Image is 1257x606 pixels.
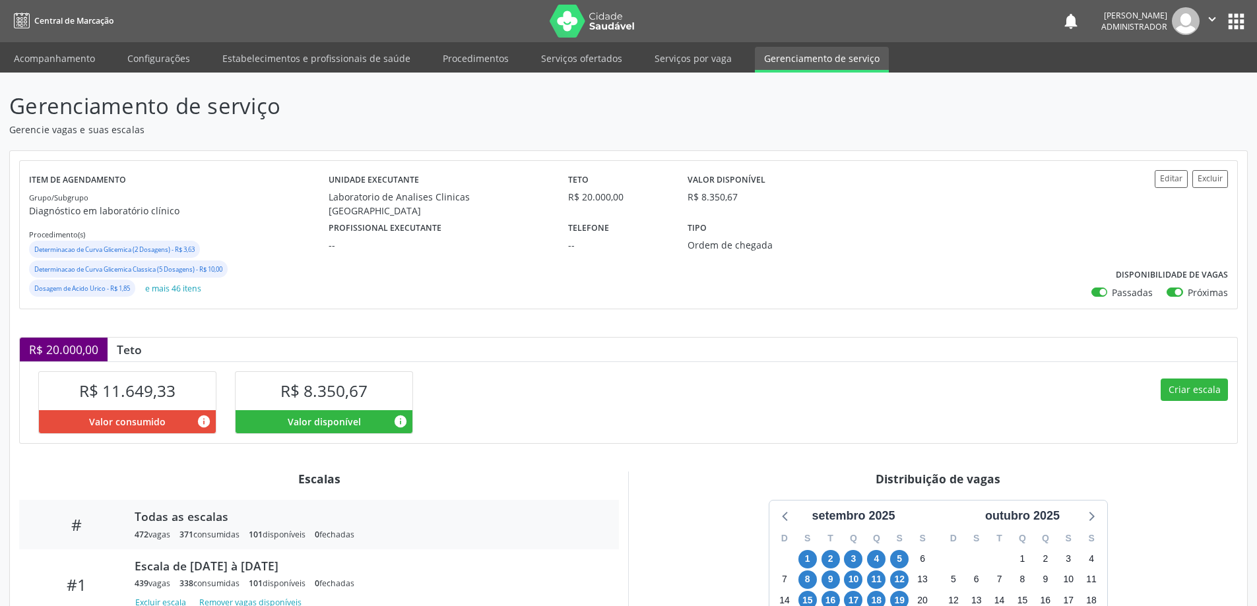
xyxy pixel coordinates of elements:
[688,218,707,238] label: Tipo
[249,578,306,589] div: disponíveis
[140,280,207,297] button: e mais 46 itens
[688,238,849,252] div: Ordem de chegada
[1116,265,1228,286] label: Disponibilidade de vagas
[9,10,113,32] a: Central de Marcação
[19,471,619,486] div: Escalas
[249,529,263,540] span: 101
[965,528,988,549] div: S
[1036,550,1054,568] span: quinta-feira, 2 de outubro de 2025
[249,529,306,540] div: disponíveis
[888,528,911,549] div: S
[645,47,741,70] a: Serviços por vaga
[213,47,420,70] a: Estabelecimentos e profissionais de saúde
[315,529,354,540] div: fechadas
[29,170,126,191] label: Item de agendamento
[568,170,589,191] label: Teto
[1036,570,1054,589] span: quinta-feira, 9 de outubro de 2025
[249,578,263,589] span: 101
[980,507,1065,525] div: outubro 2025
[34,284,130,293] small: Dosagem de Acido Urico - R$ 1,85
[913,570,932,589] span: sábado, 13 de setembro de 2025
[822,550,840,568] span: terça-feira, 2 de setembro de 2025
[755,47,889,73] a: Gerenciamento de serviço
[329,170,419,191] label: Unidade executante
[34,245,195,254] small: Determinacao de Curva Glicemica (2 Dosagens) - R$ 3,63
[1155,170,1188,188] button: Editar
[1205,12,1219,26] i: 
[79,380,176,402] span: R$ 11.649,33
[1192,170,1228,188] button: Excluir
[1101,10,1167,21] div: [PERSON_NAME]
[532,47,631,70] a: Serviços ofertados
[29,229,85,239] small: Procedimento(s)
[135,578,148,589] span: 439
[197,414,211,429] i: Valor consumido por agendamentos feitos para este serviço
[568,218,609,238] label: Telefone
[329,190,550,218] div: Laboratorio de Analises Clinicas [GEOGRAPHIC_DATA]
[867,550,886,568] span: quinta-feira, 4 de setembro de 2025
[638,471,1238,486] div: Distribuição de vagas
[967,570,986,589] span: segunda-feira, 6 de outubro de 2025
[990,570,1009,589] span: terça-feira, 7 de outubro de 2025
[688,170,765,191] label: Valor disponível
[179,578,240,589] div: consumidas
[844,570,862,589] span: quarta-feira, 10 de setembro de 2025
[1161,379,1228,401] button: Criar escala
[1082,570,1101,589] span: sábado, 11 de outubro de 2025
[867,570,886,589] span: quinta-feira, 11 de setembro de 2025
[1057,528,1080,549] div: S
[34,15,113,26] span: Central de Marcação
[1082,550,1101,568] span: sábado, 4 de outubro de 2025
[9,123,876,136] p: Gerencie vagas e suas escalas
[135,559,600,573] div: Escala de [DATE] à [DATE]
[806,507,900,525] div: setembro 2025
[798,570,817,589] span: segunda-feira, 8 de setembro de 2025
[1225,10,1248,33] button: apps
[28,515,125,534] div: #
[1013,550,1031,568] span: quarta-feira, 1 de outubro de 2025
[775,570,794,589] span: domingo, 7 de setembro de 2025
[179,529,240,540] div: consumidas
[135,578,170,589] div: vagas
[911,528,934,549] div: S
[1059,570,1078,589] span: sexta-feira, 10 de outubro de 2025
[34,265,222,274] small: Determinacao de Curva Glicemica Classica (5 Dosagens) - R$ 10,00
[280,380,368,402] span: R$ 8.350,67
[913,550,932,568] span: sábado, 6 de setembro de 2025
[688,190,738,204] div: R$ 8.350,67
[798,550,817,568] span: segunda-feira, 1 de setembro de 2025
[842,528,865,549] div: Q
[865,528,888,549] div: Q
[315,578,354,589] div: fechadas
[773,528,796,549] div: D
[890,550,909,568] span: sexta-feira, 5 de setembro de 2025
[135,529,148,540] span: 472
[179,578,193,589] span: 338
[315,529,319,540] span: 0
[434,47,518,70] a: Procedimentos
[568,190,669,204] div: R$ 20.000,00
[135,529,170,540] div: vagas
[135,509,600,524] div: Todas as escalas
[944,570,963,589] span: domingo, 5 de outubro de 2025
[568,238,669,252] div: --
[844,550,862,568] span: quarta-feira, 3 de setembro de 2025
[20,338,108,361] div: R$ 20.000,00
[822,570,840,589] span: terça-feira, 9 de setembro de 2025
[179,529,193,540] span: 371
[1101,21,1167,32] span: Administrador
[1062,12,1080,30] button: notifications
[1200,7,1225,35] button: 
[5,47,104,70] a: Acompanhamento
[393,414,408,429] i: Valor disponível para agendamentos feitos para este serviço
[29,204,329,218] p: Diagnóstico em laboratório clínico
[108,342,151,357] div: Teto
[796,528,819,549] div: S
[329,218,441,238] label: Profissional executante
[1172,7,1200,35] img: img
[988,528,1011,549] div: T
[89,415,166,429] span: Valor consumido
[1034,528,1057,549] div: Q
[1013,570,1031,589] span: quarta-feira, 8 de outubro de 2025
[890,570,909,589] span: sexta-feira, 12 de setembro de 2025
